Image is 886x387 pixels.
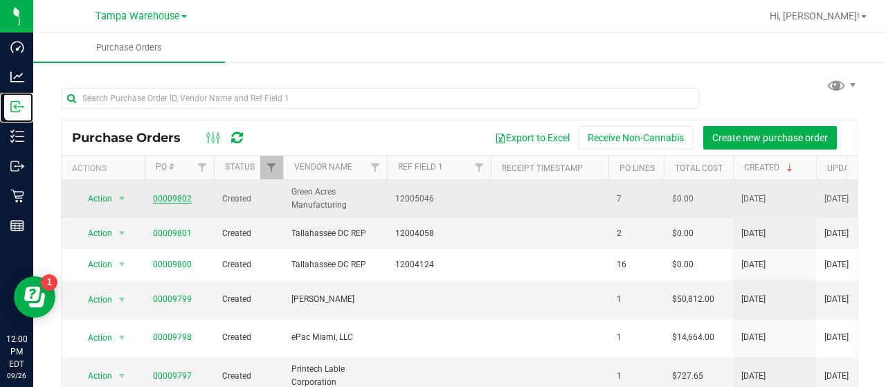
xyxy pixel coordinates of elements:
[741,293,766,306] span: [DATE]
[225,162,255,172] a: Status
[114,255,131,274] span: select
[153,294,192,304] a: 00009799
[75,224,113,243] span: Action
[6,333,27,370] p: 12:00 PM EDT
[114,290,131,309] span: select
[10,159,24,173] inline-svg: Outbound
[617,258,656,271] span: 16
[502,163,583,173] a: Receipt Timestamp
[153,228,192,238] a: 00009801
[824,192,849,206] span: [DATE]
[222,258,275,271] span: Created
[222,227,275,240] span: Created
[114,366,131,386] span: select
[10,70,24,84] inline-svg: Analytics
[75,366,113,386] span: Action
[617,227,656,240] span: 2
[617,331,656,344] span: 1
[222,331,275,344] span: Created
[672,331,714,344] span: $14,664.00
[824,331,849,344] span: [DATE]
[260,156,283,179] a: Filter
[364,156,387,179] a: Filter
[75,255,113,274] span: Action
[222,370,275,383] span: Created
[78,42,181,54] span: Purchase Orders
[468,156,491,179] a: Filter
[824,293,849,306] span: [DATE]
[744,163,795,172] a: Created
[191,156,214,179] a: Filter
[153,194,192,204] a: 00009802
[395,192,482,206] span: 12005046
[10,100,24,114] inline-svg: Inbound
[222,192,275,206] span: Created
[291,227,379,240] span: Tallahassee DC REP
[703,126,837,150] button: Create new purchase order
[672,258,694,271] span: $0.00
[75,290,113,309] span: Action
[14,276,55,318] iframe: Resource center
[75,328,113,348] span: Action
[672,192,694,206] span: $0.00
[672,227,694,240] span: $0.00
[398,162,443,172] a: Ref Field 1
[741,192,766,206] span: [DATE]
[61,88,699,109] input: Search Purchase Order ID, Vendor Name and Ref Field 1
[222,293,275,306] span: Created
[712,132,828,143] span: Create new purchase order
[824,370,849,383] span: [DATE]
[741,331,766,344] span: [DATE]
[41,274,57,291] iframe: Resource center unread badge
[291,293,379,306] span: [PERSON_NAME]
[114,189,131,208] span: select
[114,328,131,348] span: select
[741,370,766,383] span: [DATE]
[33,33,225,62] a: Purchase Orders
[291,186,379,212] span: Green Acres Manufacturing
[10,40,24,54] inline-svg: Dashboard
[395,258,482,271] span: 12004124
[156,162,174,172] a: PO #
[617,293,656,306] span: 1
[620,163,655,173] a: PO Lines
[294,162,352,172] a: Vendor Name
[617,192,656,206] span: 7
[770,10,860,21] span: Hi, [PERSON_NAME]!
[72,130,195,145] span: Purchase Orders
[72,163,139,173] div: Actions
[579,126,693,150] button: Receive Non-Cannabis
[672,293,714,306] span: $50,812.00
[617,370,656,383] span: 1
[741,227,766,240] span: [DATE]
[486,126,579,150] button: Export to Excel
[827,163,864,173] a: Updated
[672,370,703,383] span: $727.65
[153,260,192,269] a: 00009800
[96,10,180,22] span: Tampa Warehouse
[291,258,379,271] span: Tallahassee DC REP
[291,331,379,344] span: ePac Miami, LLC
[153,371,192,381] a: 00009797
[675,163,723,173] a: Total Cost
[10,219,24,233] inline-svg: Reports
[10,189,24,203] inline-svg: Retail
[741,258,766,271] span: [DATE]
[824,258,849,271] span: [DATE]
[6,370,27,381] p: 09/26
[10,129,24,143] inline-svg: Inventory
[75,189,113,208] span: Action
[395,227,482,240] span: 12004058
[824,227,849,240] span: [DATE]
[153,332,192,342] a: 00009798
[114,224,131,243] span: select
